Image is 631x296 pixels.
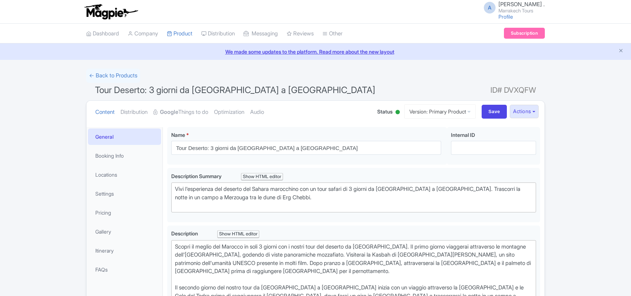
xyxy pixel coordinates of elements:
a: GoogleThings to do [153,101,208,124]
a: Locations [88,166,161,183]
span: Description [171,230,199,237]
a: Optimization [214,101,244,124]
a: Subscription [504,28,545,39]
button: Actions [510,105,539,118]
a: ← Back to Products [86,69,140,83]
a: Company [128,24,158,44]
a: Messaging [244,24,278,44]
input: Save [482,105,507,119]
a: Reviews [287,24,314,44]
div: Vivi l'esperienza del deserto del Sahara marocchino con un tour safari di 3 giorni da [GEOGRAPHIC... [175,185,532,210]
a: Gallery [88,223,161,240]
a: Audio [250,101,264,124]
a: Other [322,24,343,44]
a: Settings [88,185,161,202]
span: A [484,2,496,14]
a: A [PERSON_NAME] . Marrakech Tours [479,1,545,13]
span: Status [377,108,393,115]
a: Version: Primary Product [404,104,476,119]
span: Name [171,132,185,138]
span: Internal ID [451,132,475,138]
a: Pricing [88,204,161,221]
strong: Google [160,108,178,116]
span: ID# DVXQFW [490,83,536,97]
a: Distribution [201,24,235,44]
div: Show HTML editor [217,230,259,238]
small: Marrakech Tours [498,8,545,13]
a: Booking Info [88,147,161,164]
a: Profile [498,14,513,20]
a: Product [167,24,192,44]
span: Description Summary [171,173,223,179]
div: Show HTML editor [241,173,283,181]
a: Content [95,101,115,124]
span: [PERSON_NAME] . [498,1,545,8]
img: logo-ab69f6fb50320c5b225c76a69d11143b.png [83,4,139,20]
a: We made some updates to the platform. Read more about the new layout [4,48,627,55]
span: Tour Deserto: 3 giorni da [GEOGRAPHIC_DATA] a [GEOGRAPHIC_DATA] [95,85,375,95]
a: Itinerary [88,242,161,259]
button: Close announcement [618,47,624,55]
div: Active [394,107,401,118]
a: General [88,128,161,145]
a: Dashboard [86,24,119,44]
a: Distribution [121,101,148,124]
a: FAQs [88,261,161,278]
